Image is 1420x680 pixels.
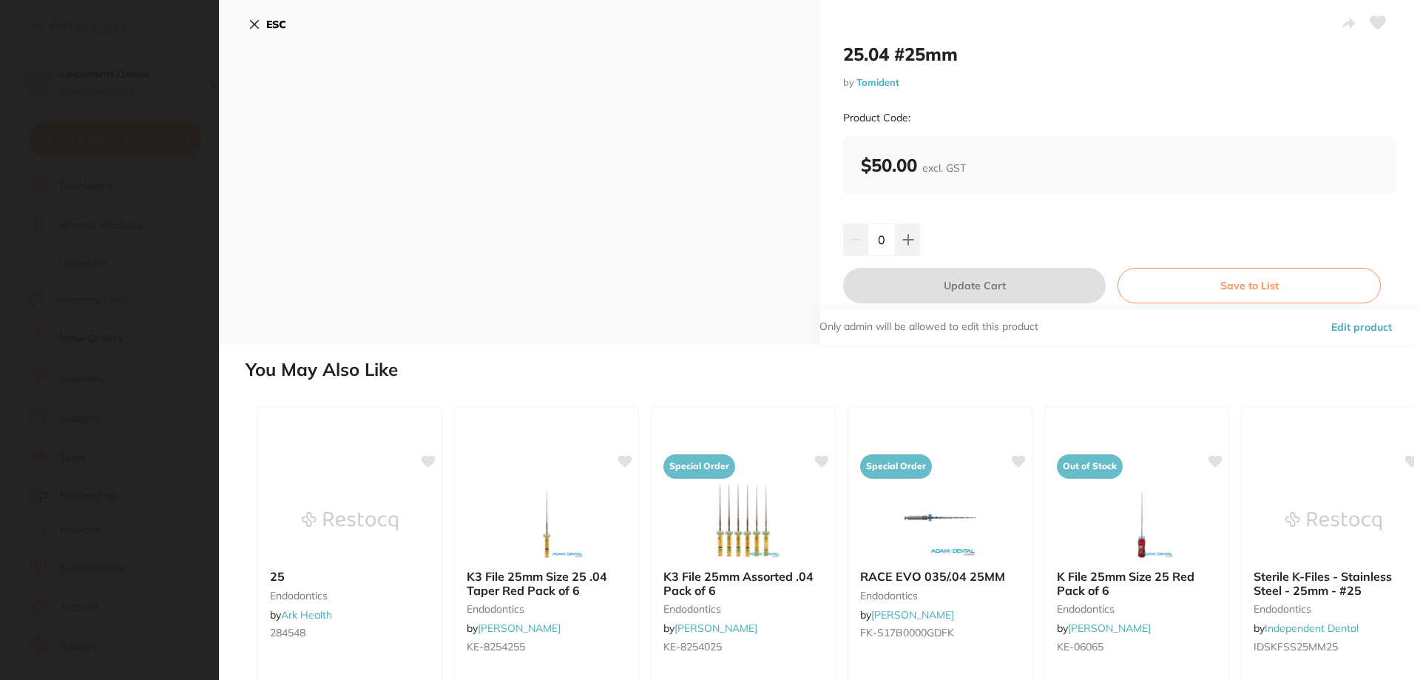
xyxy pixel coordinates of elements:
h2: 25.04 #25mm [843,43,1396,65]
img: Sterile K-Files - Stainless Steel - 25mm - #25 [1285,484,1382,558]
small: KE-8254025 [663,641,823,653]
small: 284548 [270,627,430,639]
small: by [843,77,1396,88]
span: Special Order [860,454,932,479]
small: endodontics [1057,603,1217,615]
a: [PERSON_NAME] [674,622,757,635]
a: [PERSON_NAME] [1068,622,1151,635]
span: Special Order [663,454,735,479]
span: by [270,608,332,622]
a: Tomident [856,76,899,88]
a: [PERSON_NAME] [478,622,561,635]
small: endodontics [860,590,1020,602]
b: RACE EVO 035/.04 25MM [860,570,1020,583]
a: [PERSON_NAME] [871,608,954,622]
a: Ark Health [281,608,332,622]
b: $50.00 [861,154,966,176]
span: by [860,608,954,622]
img: 25 [302,484,398,558]
img: K File 25mm Size 25 Red Pack of 6 [1089,484,1185,558]
small: Product Code: [843,112,910,124]
small: KE-8254255 [467,641,626,653]
span: by [1254,622,1359,635]
small: KE-06065 [1057,641,1217,653]
button: ESC [248,12,286,37]
a: Independent Dental [1265,622,1359,635]
span: by [1057,622,1151,635]
b: K File 25mm Size 25 Red Pack of 6 [1057,570,1217,597]
small: FK-S17B0000GDFK [860,627,1020,639]
b: Sterile K-Files - Stainless Steel - 25mm - #25 [1254,570,1413,597]
small: endodontics [270,590,430,602]
small: endodontics [1254,603,1413,615]
small: endodontics [467,603,626,615]
b: ESC [266,18,286,31]
small: endodontics [663,603,823,615]
button: Update Cart [843,268,1106,303]
img: K3 File 25mm Size 25 .04 Taper Red Pack of 6 [498,484,595,558]
b: K3 File 25mm Size 25 .04 Taper Red Pack of 6 [467,570,626,597]
button: Edit product [1327,309,1396,345]
span: by [467,622,561,635]
button: Save to List [1118,268,1381,303]
img: K3 File 25mm Assorted .04 Pack of 6 [695,484,791,558]
span: Out of Stock [1057,454,1123,479]
p: Only admin will be allowed to edit this product [819,320,1038,334]
small: IDSKFSS25MM25 [1254,641,1413,653]
h2: You May Also Like [246,360,1414,380]
b: 25 [270,570,430,583]
span: by [663,622,757,635]
b: K3 File 25mm Assorted .04 Pack of 6 [663,570,823,597]
span: excl. GST [922,161,966,175]
img: RACE EVO 035/.04 25MM [892,484,988,558]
